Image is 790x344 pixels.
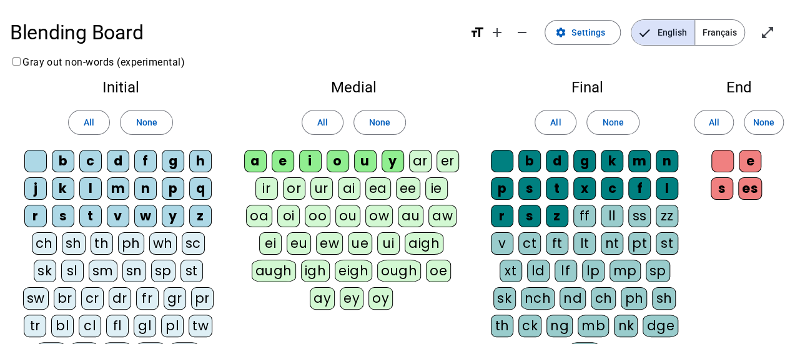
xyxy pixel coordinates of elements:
[287,232,311,255] div: eu
[643,315,678,337] div: dge
[555,27,566,38] mat-icon: settings
[518,232,541,255] div: ct
[118,232,144,255] div: ph
[338,177,360,200] div: ai
[656,150,678,172] div: n
[708,115,719,130] span: All
[546,177,568,200] div: t
[20,80,221,95] h2: Initial
[610,260,641,282] div: mp
[161,315,184,337] div: pl
[106,315,129,337] div: fl
[491,315,513,337] div: th
[189,315,212,337] div: tw
[12,57,21,66] input: Gray out non-words (experimental)
[79,315,101,337] div: cl
[755,20,780,45] button: Enter full screen
[120,110,172,135] button: None
[191,287,214,310] div: pr
[79,177,102,200] div: l
[317,115,328,130] span: All
[52,150,74,172] div: b
[107,150,129,172] div: d
[695,20,744,45] span: Français
[491,205,513,227] div: r
[586,110,639,135] button: None
[277,205,300,227] div: oi
[656,177,678,200] div: l
[252,260,296,282] div: augh
[739,150,761,172] div: e
[244,150,267,172] div: a
[162,150,184,172] div: g
[68,110,110,135] button: All
[272,150,294,172] div: e
[162,205,184,227] div: y
[760,25,775,40] mat-icon: open_in_full
[738,177,762,200] div: es
[753,115,774,130] span: None
[426,260,451,282] div: oe
[134,150,157,172] div: f
[652,287,676,310] div: sh
[518,205,541,227] div: s
[546,150,568,172] div: d
[518,150,541,172] div: b
[365,205,393,227] div: ow
[491,232,513,255] div: v
[79,150,102,172] div: c
[52,205,74,227] div: s
[518,177,541,200] div: s
[708,80,770,95] h2: End
[51,315,74,337] div: bl
[628,232,651,255] div: pt
[515,25,530,40] mat-icon: remove
[510,20,535,45] button: Decrease font size
[89,260,117,282] div: sm
[573,232,596,255] div: lt
[694,110,734,135] button: All
[656,205,678,227] div: zz
[744,110,784,135] button: None
[84,115,94,130] span: All
[134,177,157,200] div: n
[368,287,393,310] div: oy
[182,232,205,255] div: sc
[136,115,157,130] span: None
[52,177,74,200] div: k
[621,287,647,310] div: ph
[573,177,596,200] div: x
[189,205,212,227] div: z
[23,287,49,310] div: sw
[550,115,561,130] span: All
[10,12,460,52] h1: Blending Board
[107,205,129,227] div: v
[136,287,159,310] div: fr
[151,260,175,282] div: sp
[62,232,86,255] div: sh
[283,177,305,200] div: or
[631,20,694,45] span: English
[527,260,550,282] div: ld
[340,287,363,310] div: ey
[134,315,156,337] div: gl
[122,260,146,282] div: sn
[302,110,343,135] button: All
[546,315,573,337] div: ng
[259,232,282,255] div: ei
[162,177,184,200] div: p
[32,232,57,255] div: ch
[518,315,541,337] div: ck
[546,232,568,255] div: ft
[405,232,443,255] div: aigh
[61,260,84,282] div: sl
[24,315,46,337] div: tr
[301,260,330,282] div: igh
[255,177,278,200] div: ir
[180,260,203,282] div: st
[428,205,457,227] div: aw
[305,205,330,227] div: oo
[470,25,485,40] mat-icon: format_size
[555,260,577,282] div: lf
[299,150,322,172] div: i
